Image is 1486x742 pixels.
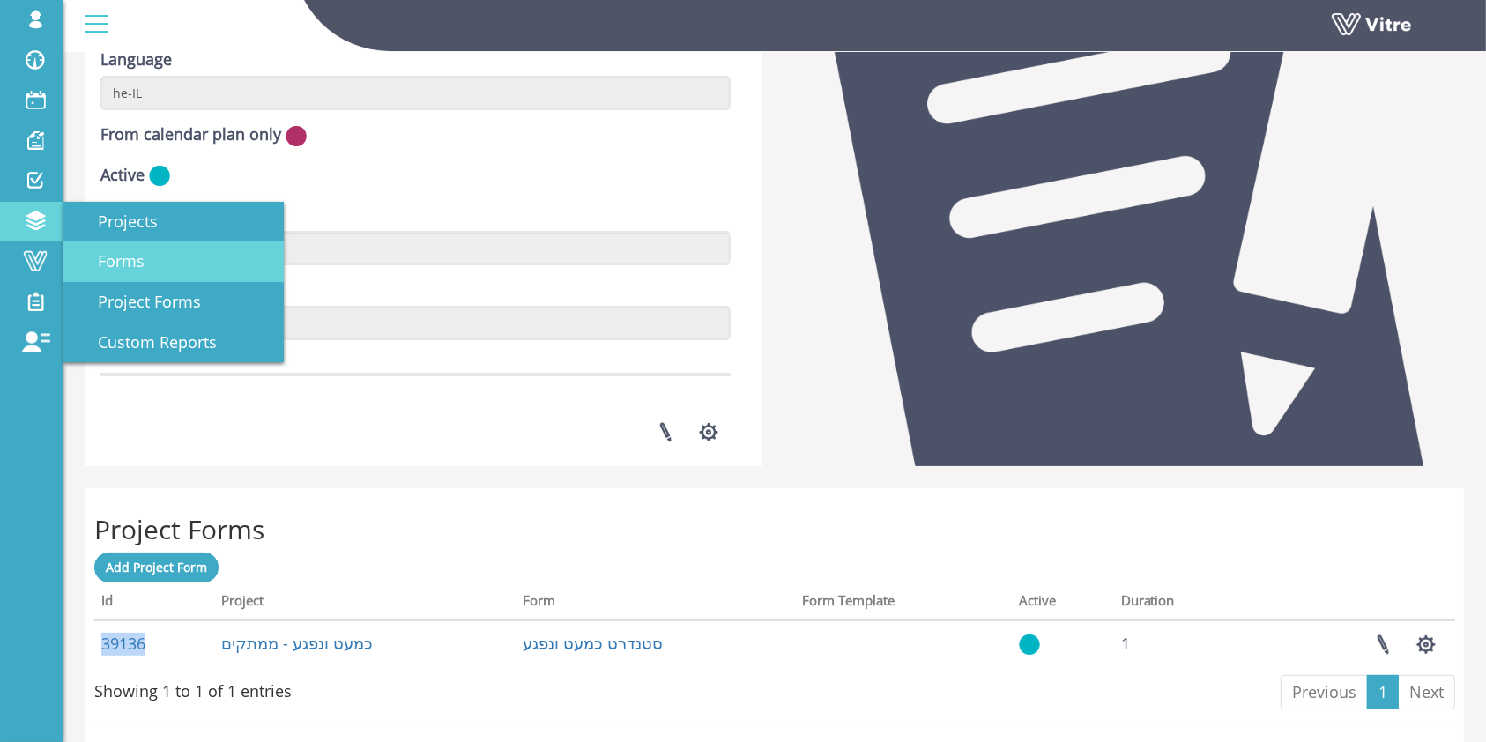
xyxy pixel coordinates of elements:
[77,331,217,352] span: Custom Reports
[94,587,214,620] th: Id
[286,125,307,147] img: no
[1281,675,1368,710] a: Previous
[94,553,219,582] a: Add Project Form
[77,211,158,232] span: Projects
[94,515,1455,544] h2: Project Forms
[1012,587,1114,620] th: Active
[1114,587,1252,620] th: Duration
[77,250,145,271] span: Forms
[63,202,284,242] a: Projects
[516,587,795,620] th: Form
[63,282,284,323] a: Project Forms
[94,673,292,703] div: Showing 1 to 1 of 1 entries
[221,633,373,654] a: כמעט ונפגע - ממתקים
[77,291,201,312] span: Project Forms
[63,323,284,363] a: Custom Reports
[1114,620,1252,668] td: 1
[100,164,145,187] label: Active
[795,587,1012,620] th: Form Template
[106,559,207,575] span: Add Project Form
[100,48,172,71] label: Language
[214,587,516,620] th: Project
[63,241,284,282] a: Forms
[1398,675,1455,710] a: Next
[149,165,170,187] img: yes
[100,123,281,146] label: From calendar plan only
[523,633,663,654] a: סטנדרט כמעט ונפגע
[1019,634,1040,656] img: yes
[101,633,145,654] a: 39136
[1367,675,1399,710] a: 1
